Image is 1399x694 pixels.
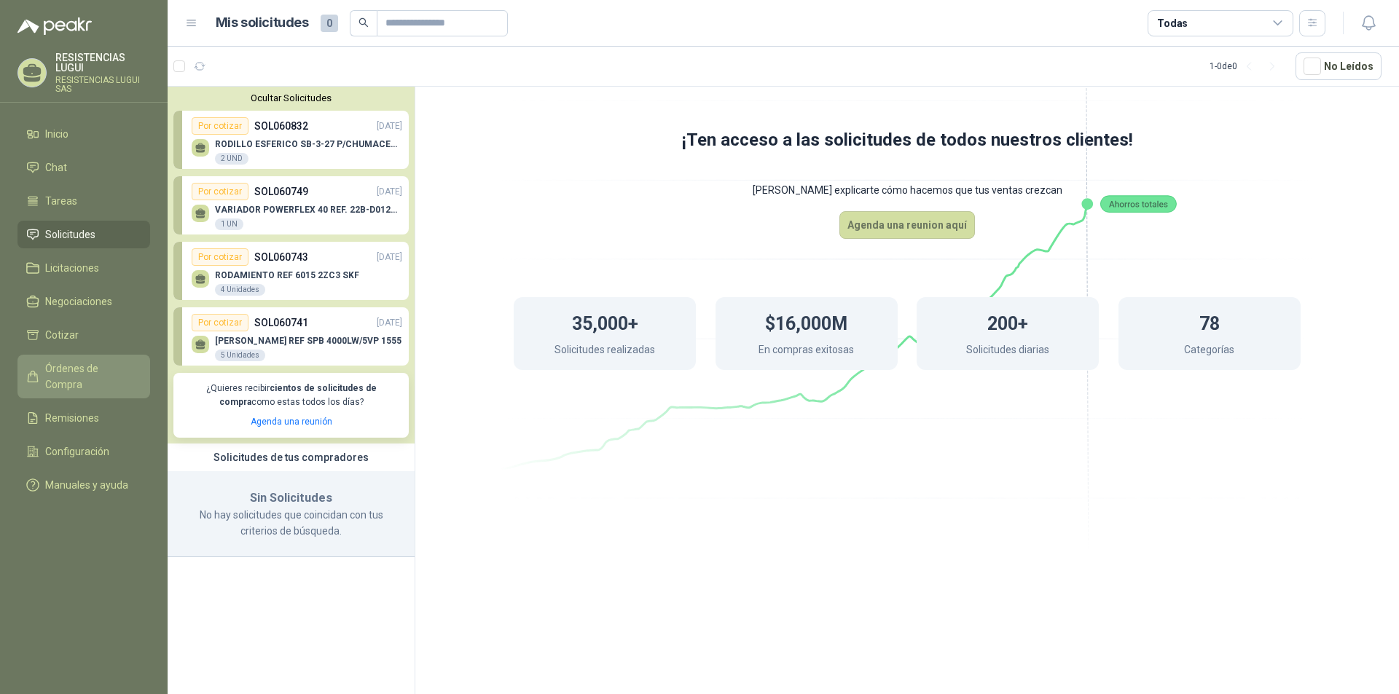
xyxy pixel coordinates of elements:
p: [DATE] [377,316,402,330]
h1: ¡Ten acceso a las solicitudes de todos nuestros clientes! [455,127,1359,154]
p: RODAMIENTO REF 6015 2ZC3 SKF [215,270,359,280]
div: 4 Unidades [215,284,265,296]
span: Inicio [45,126,68,142]
a: Tareas [17,187,150,215]
div: Ocultar SolicitudesPor cotizarSOL060832[DATE] RODILLO ESFERICO SB-3-27 P/CHUMACERA TENSORA 2.7/16... [168,87,415,443]
a: Inicio [17,120,150,148]
div: Por cotizar [192,314,248,331]
span: Chat [45,159,67,176]
p: Solicitudes diarias [966,342,1049,361]
p: SOL060741 [254,315,308,331]
p: VARIADOR POWERFLEX 40 REF. 22B-D012N104 [215,205,402,215]
a: Cotizar [17,321,150,349]
a: Por cotizarSOL060741[DATE] [PERSON_NAME] REF SPB 4000LW/5VP 15555 Unidades [173,307,409,366]
span: Negociaciones [45,293,112,309]
a: Configuración [17,438,150,465]
h1: 35,000+ [572,306,638,338]
p: [PERSON_NAME] REF SPB 4000LW/5VP 1555 [215,336,401,346]
a: Órdenes de Compra [17,355,150,398]
h1: 78 [1199,306,1220,338]
p: RODILLO ESFERICO SB-3-27 P/CHUMACERA TENSORA 2.7/16 [215,139,402,149]
p: SOL060749 [254,184,308,200]
p: [DATE] [377,251,402,264]
p: Solicitudes realizadas [554,342,655,361]
span: Cotizar [45,327,79,343]
button: Agenda una reunion aquí [839,211,975,239]
p: [PERSON_NAME] explicarte cómo hacemos que tus ventas crezcan [455,169,1359,211]
a: Negociaciones [17,288,150,315]
div: Por cotizar [192,183,248,200]
div: Por cotizar [192,248,248,266]
a: Por cotizarSOL060743[DATE] RODAMIENTO REF 6015 2ZC3 SKF4 Unidades [173,242,409,300]
div: 1 UN [215,218,243,230]
span: Remisiones [45,410,99,426]
a: Por cotizarSOL060832[DATE] RODILLO ESFERICO SB-3-27 P/CHUMACERA TENSORA 2.7/162 UND [173,111,409,169]
h3: Sin Solicitudes [185,489,397,508]
p: RESISTENCIAS LUGUI SAS [55,76,150,93]
h1: $16,000M [765,306,847,338]
button: No Leídos [1296,52,1382,80]
div: 1 - 0 de 0 [1210,55,1284,78]
p: ¿Quieres recibir como estas todos los días? [182,382,400,409]
span: search [358,17,369,28]
a: Por cotizarSOL060749[DATE] VARIADOR POWERFLEX 40 REF. 22B-D012N1041 UN [173,176,409,234]
b: cientos de solicitudes de compra [219,383,377,407]
div: Todas [1157,15,1188,31]
h1: 200+ [987,306,1028,338]
a: Chat [17,154,150,181]
p: RESISTENCIAS LUGUI [55,52,150,73]
a: Remisiones [17,404,150,432]
a: Solicitudes [17,221,150,248]
span: Licitaciones [45,260,99,276]
a: Agenda una reunión [251,417,332,427]
span: Órdenes de Compra [45,360,136,393]
p: En compras exitosas [759,342,854,361]
span: 0 [321,15,338,32]
span: Manuales y ayuda [45,477,128,493]
a: Licitaciones [17,254,150,282]
img: Logo peakr [17,17,92,35]
p: [DATE] [377,185,402,199]
p: [DATE] [377,119,402,133]
button: Ocultar Solicitudes [173,92,409,103]
div: Solicitudes de tus compradores [168,443,415,471]
div: Por cotizar [192,117,248,135]
span: Tareas [45,193,77,209]
span: Solicitudes [45,226,95,242]
span: Configuración [45,443,109,460]
div: 5 Unidades [215,350,265,361]
div: 2 UND [215,153,248,165]
p: Categorías [1184,342,1234,361]
p: No hay solicitudes que coincidan con tus criterios de búsqueda. [185,507,397,539]
h1: Mis solicitudes [216,12,309,33]
p: SOL060832 [254,118,308,134]
a: Manuales y ayuda [17,471,150,499]
p: SOL060743 [254,249,308,265]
